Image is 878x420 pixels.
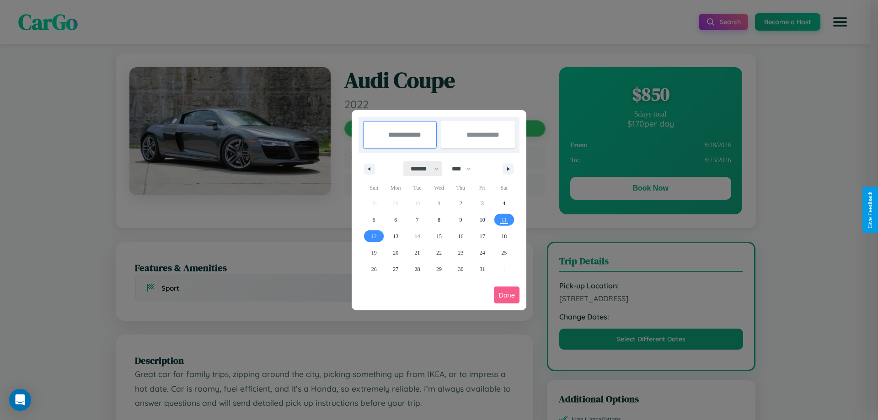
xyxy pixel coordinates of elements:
[428,195,450,212] button: 1
[371,245,377,261] span: 19
[438,195,440,212] span: 1
[428,261,450,277] button: 29
[493,212,515,228] button: 11
[501,245,507,261] span: 25
[428,212,450,228] button: 8
[428,228,450,245] button: 15
[450,195,471,212] button: 2
[407,212,428,228] button: 7
[450,261,471,277] button: 30
[493,181,515,195] span: Sat
[407,228,428,245] button: 14
[503,195,505,212] span: 4
[415,261,420,277] span: 28
[493,195,515,212] button: 4
[501,228,507,245] span: 18
[385,228,406,245] button: 13
[459,212,462,228] span: 9
[867,191,873,229] div: Give Feedback
[363,261,385,277] button: 26
[481,195,484,212] span: 3
[363,245,385,261] button: 19
[450,228,471,245] button: 16
[428,245,450,261] button: 22
[480,245,485,261] span: 24
[363,212,385,228] button: 5
[394,212,397,228] span: 6
[385,181,406,195] span: Mon
[407,261,428,277] button: 28
[371,228,377,245] span: 12
[385,261,406,277] button: 27
[363,181,385,195] span: Sun
[385,245,406,261] button: 20
[459,195,462,212] span: 2
[393,245,398,261] span: 20
[373,212,375,228] span: 5
[9,389,31,411] div: Open Intercom Messenger
[415,228,420,245] span: 14
[450,181,471,195] span: Thu
[471,228,493,245] button: 17
[407,181,428,195] span: Tue
[393,228,398,245] span: 13
[458,245,463,261] span: 23
[471,195,493,212] button: 3
[494,287,519,303] button: Done
[458,228,463,245] span: 16
[450,212,471,228] button: 9
[493,245,515,261] button: 25
[407,245,428,261] button: 21
[438,212,440,228] span: 8
[471,212,493,228] button: 10
[436,261,442,277] span: 29
[450,245,471,261] button: 23
[363,228,385,245] button: 12
[371,261,377,277] span: 26
[480,261,485,277] span: 31
[493,228,515,245] button: 18
[458,261,463,277] span: 30
[471,245,493,261] button: 24
[415,245,420,261] span: 21
[471,181,493,195] span: Fri
[471,261,493,277] button: 31
[385,212,406,228] button: 6
[428,181,450,195] span: Wed
[480,228,485,245] span: 17
[436,245,442,261] span: 22
[480,212,485,228] span: 10
[436,228,442,245] span: 15
[501,212,507,228] span: 11
[416,212,419,228] span: 7
[393,261,398,277] span: 27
